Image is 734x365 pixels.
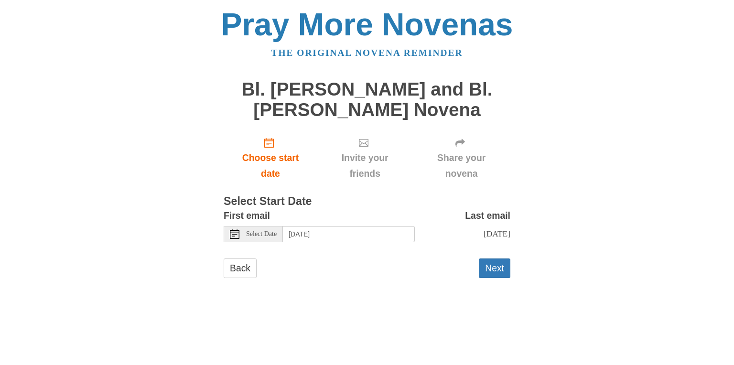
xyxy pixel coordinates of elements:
[224,79,510,120] h1: Bl. [PERSON_NAME] and Bl. [PERSON_NAME] Novena
[327,150,403,182] span: Invite your friends
[246,231,277,237] span: Select Date
[465,208,510,224] label: Last email
[479,258,510,278] button: Next
[224,208,270,224] label: First email
[233,150,308,182] span: Choose start date
[412,129,510,186] div: Click "Next" to confirm your start date first.
[317,129,412,186] div: Click "Next" to confirm your start date first.
[422,150,501,182] span: Share your novena
[224,195,510,208] h3: Select Start Date
[224,258,257,278] a: Back
[271,48,463,58] a: The original novena reminder
[221,7,513,42] a: Pray More Novenas
[224,129,317,186] a: Choose start date
[484,229,510,238] span: [DATE]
